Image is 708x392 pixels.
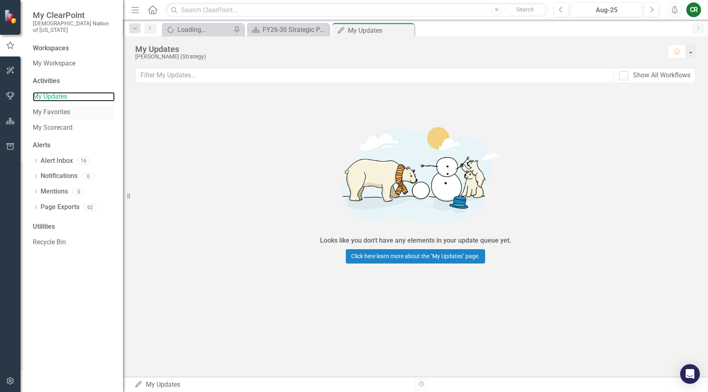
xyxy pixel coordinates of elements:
[33,238,115,247] a: Recycle Bin
[33,222,115,232] div: Utilities
[41,203,79,212] a: Page Exports
[249,25,327,35] a: FY26-30 Strategic Plan
[320,236,511,246] div: Looks like you don't have any elements in your update queue yet.
[33,141,115,150] div: Alerts
[33,123,115,133] a: My Scorecard
[72,188,85,195] div: 0
[263,25,327,35] div: FY26-30 Strategic Plan
[33,92,115,101] a: My Updates
[134,380,409,390] div: My Updates
[135,68,614,83] input: Filter My Updates...
[33,44,69,53] div: Workspaces
[4,9,18,24] img: ClearPoint Strategy
[41,187,68,196] a: Mentions
[574,5,639,15] div: Aug-25
[504,4,545,16] button: Search
[77,158,90,164] div: 16
[164,25,231,35] a: Loading...
[41,156,73,166] a: Alert Inbox
[346,249,485,264] a: Click here learn more about the "My Updates" page.
[84,204,97,211] div: 62
[33,77,115,86] div: Activities
[33,10,115,20] span: My ClearPoint
[166,3,547,17] input: Search ClearPoint...
[135,54,660,60] div: [PERSON_NAME] (Strategy)
[33,20,115,34] small: [DEMOGRAPHIC_DATA] Nation of [US_STATE]
[33,108,115,117] a: My Favorites
[293,115,538,234] img: Getting started
[680,364,700,384] div: Open Intercom Messenger
[135,45,660,54] div: My Updates
[41,171,77,181] a: Notifications
[571,2,642,17] button: Aug-25
[348,25,412,36] div: My Updates
[33,59,115,68] a: My Workspace
[516,6,534,13] span: Search
[177,25,231,35] div: Loading...
[686,2,701,17] button: CR
[633,71,690,80] div: Show All Workflows
[82,173,95,180] div: 0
